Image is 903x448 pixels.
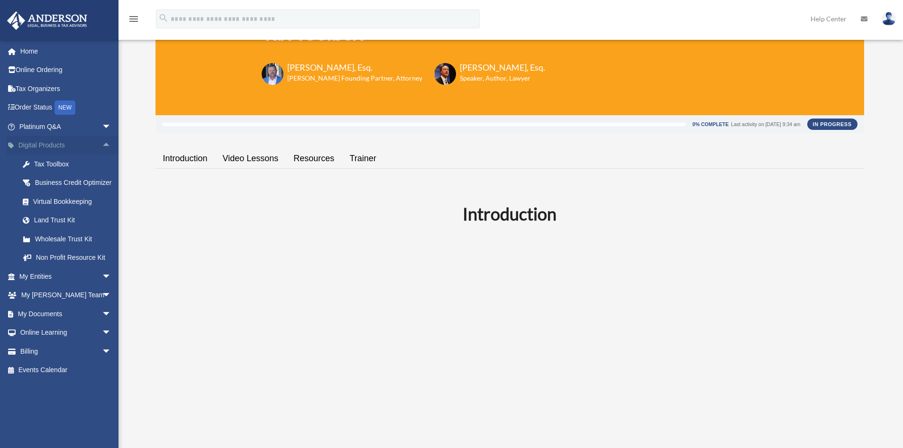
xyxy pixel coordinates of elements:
[342,145,383,172] a: Trainer
[161,202,858,226] h2: Introduction
[731,122,800,127] div: Last activity on [DATE] 9:34 am
[7,342,126,361] a: Billingarrow_drop_down
[33,214,114,226] div: Land Trust Kit
[102,323,121,343] span: arrow_drop_down
[102,304,121,324] span: arrow_drop_down
[13,174,126,192] a: Business Credit Optimizer
[33,158,114,170] div: Tax Toolbox
[7,117,126,136] a: Platinum Q&Aarrow_drop_down
[286,145,342,172] a: Resources
[7,267,126,286] a: My Entitiesarrow_drop_down
[7,361,126,380] a: Events Calendar
[33,196,114,208] div: Virtual Bookkeeping
[128,17,139,25] a: menu
[882,12,896,26] img: User Pic
[215,145,286,172] a: Video Lessons
[33,252,114,264] div: Non Profit Resource Kit
[158,13,169,23] i: search
[693,122,729,127] div: 0% Complete
[262,63,283,85] img: Toby-circle-head.png
[7,98,126,118] a: Order StatusNEW
[33,177,114,189] div: Business Credit Optimizer
[102,117,121,137] span: arrow_drop_down
[55,101,75,115] div: NEW
[7,61,126,80] a: Online Ordering
[13,192,126,211] a: Virtual Bookkeeping
[7,286,126,305] a: My [PERSON_NAME] Teamarrow_drop_down
[13,211,126,230] a: Land Trust Kit
[460,62,545,73] h3: [PERSON_NAME], Esq.
[102,286,121,305] span: arrow_drop_down
[7,323,126,342] a: Online Learningarrow_drop_down
[7,136,126,155] a: Digital Productsarrow_drop_up
[102,136,121,155] span: arrow_drop_up
[7,42,126,61] a: Home
[807,119,857,130] div: In Progress
[434,63,456,85] img: Scott-Estill-Headshot.png
[7,79,126,98] a: Tax Organizers
[155,145,215,172] a: Introduction
[287,73,422,83] h6: [PERSON_NAME] Founding Partner, Attorney
[102,342,121,361] span: arrow_drop_down
[7,304,126,323] a: My Documentsarrow_drop_down
[102,267,121,286] span: arrow_drop_down
[33,233,114,245] div: Wholesale Trust Kit
[4,11,90,30] img: Anderson Advisors Platinum Portal
[13,229,126,248] a: Wholesale Trust Kit
[460,73,533,83] h6: Speaker, Author, Lawyer
[13,155,126,174] a: Tax Toolbox
[13,248,126,267] a: Non Profit Resource Kit
[287,62,422,73] h3: [PERSON_NAME], Esq.
[128,13,139,25] i: menu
